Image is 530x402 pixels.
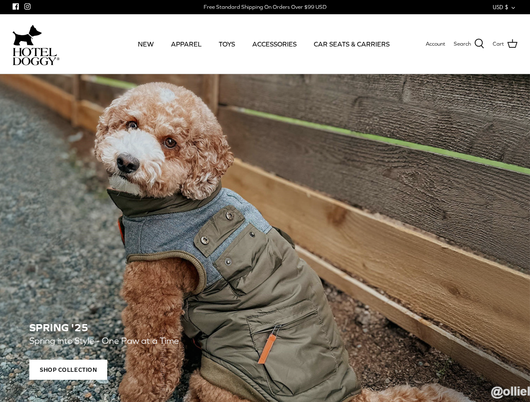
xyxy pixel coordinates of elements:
[124,30,403,58] div: Primary navigation
[493,39,517,49] a: Cart
[13,23,59,65] a: hoteldoggycom
[29,322,501,334] h2: SPRING '25
[163,30,209,58] a: APPAREL
[426,41,445,47] span: Account
[13,23,42,48] img: dog-icon.svg
[493,40,504,49] span: Cart
[211,30,243,58] a: TOYS
[245,30,304,58] a: ACCESSORIES
[29,334,411,348] p: Spring into Style - One Paw at a Time
[454,40,471,49] span: Search
[454,39,484,49] a: Search
[24,3,31,10] a: Instagram
[13,3,19,10] a: Facebook
[426,40,445,49] a: Account
[130,30,161,58] a: NEW
[204,3,326,11] div: Free Standard Shipping On Orders Over $99 USD
[29,360,107,380] span: Shop Collection
[306,30,397,58] a: CAR SEATS & CARRIERS
[13,48,59,65] img: hoteldoggycom
[204,1,326,13] a: Free Standard Shipping On Orders Over $99 USD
